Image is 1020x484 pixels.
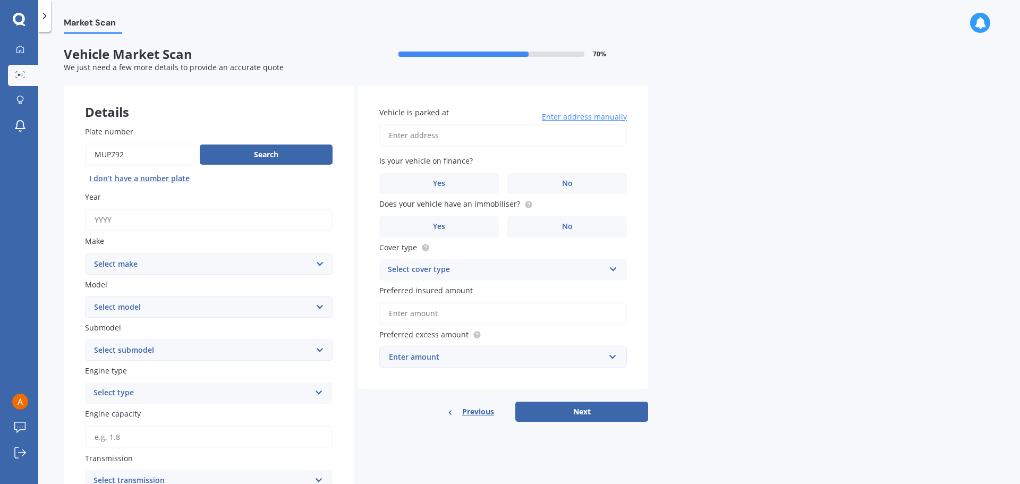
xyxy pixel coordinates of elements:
span: Cover type [379,242,417,252]
input: Enter plate number [85,143,195,166]
input: YYYY [85,209,333,231]
span: Model [85,279,107,290]
span: Preferred insured amount [379,285,473,295]
span: Preferred excess amount [379,329,469,339]
span: Vehicle Market Scan [64,47,356,62]
span: Yes [433,179,445,188]
span: Transmission [85,453,133,463]
span: 70 % [593,50,606,58]
button: Search [200,145,333,165]
div: Details [64,86,354,117]
span: Submodel [85,322,121,333]
div: Select type [93,387,310,400]
button: I don’t have a number plate [85,170,194,187]
span: Plate number [85,126,133,137]
span: Previous [462,404,494,420]
img: ACg8ocLoDi5w-tGg4Z9k_s1jBetT-T2SGBRTROBPe2RCI9WDWySxUA=s96-c [12,394,28,410]
input: Enter amount [379,302,627,325]
span: Enter address manually [542,112,627,122]
div: Select cover type [388,264,605,276]
span: We just need a few more details to provide an accurate quote [64,62,284,72]
span: Market Scan [64,18,122,32]
input: Enter address [379,124,627,147]
button: Next [515,402,648,422]
input: e.g. 1.8 [85,426,333,448]
span: Vehicle is parked at [379,107,449,117]
span: Yes [433,222,445,231]
span: Does your vehicle have an immobiliser? [379,199,520,209]
span: Year [85,192,101,202]
span: Make [85,236,104,247]
span: Engine capacity [85,409,141,419]
span: Engine type [85,366,127,376]
span: Is your vehicle on finance? [379,156,473,166]
div: Enter amount [389,351,605,363]
span: No [562,222,573,231]
span: No [562,179,573,188]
